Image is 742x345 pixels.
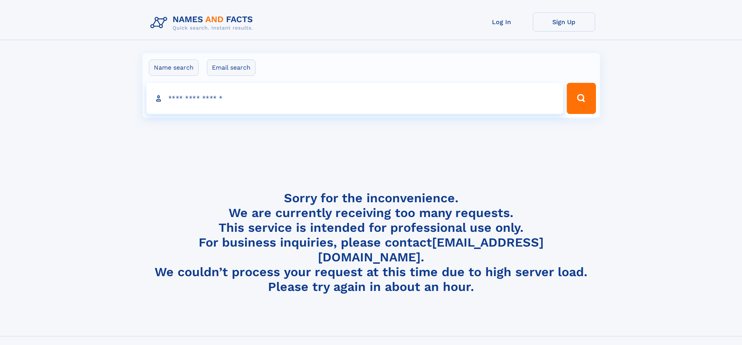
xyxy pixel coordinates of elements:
[567,83,596,114] button: Search Button
[147,12,259,33] img: Logo Names and Facts
[471,12,533,32] a: Log In
[146,83,564,114] input: search input
[207,60,256,76] label: Email search
[147,191,595,294] h4: Sorry for the inconvenience. We are currently receiving too many requests. This service is intend...
[149,60,199,76] label: Name search
[533,12,595,32] a: Sign Up
[318,235,544,264] a: [EMAIL_ADDRESS][DOMAIN_NAME]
